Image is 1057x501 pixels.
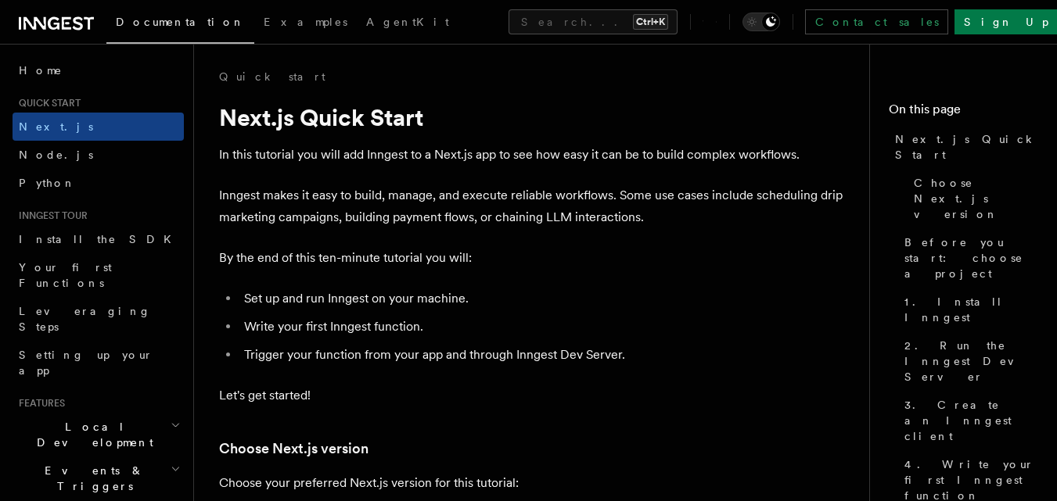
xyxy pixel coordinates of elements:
[805,9,948,34] a: Contact sales
[219,103,845,131] h1: Next.js Quick Start
[13,253,184,297] a: Your first Functions
[19,261,112,289] span: Your first Functions
[239,344,845,366] li: Trigger your function from your app and through Inngest Dev Server.
[19,63,63,78] span: Home
[13,169,184,197] a: Python
[633,14,668,30] kbd: Ctrl+K
[219,385,845,406] p: Let's get started!
[509,9,678,34] button: Search...Ctrl+K
[889,125,1038,169] a: Next.js Quick Start
[13,456,184,500] button: Events & Triggers
[19,177,76,189] span: Python
[13,341,184,385] a: Setting up your app
[914,175,1038,222] span: Choose Next.js version
[895,131,1038,163] span: Next.js Quick Start
[219,144,845,166] p: In this tutorial you will add Inngest to a Next.js app to see how easy it can be to build complex...
[13,141,184,169] a: Node.js
[13,297,184,341] a: Leveraging Steps
[904,338,1038,385] span: 2. Run the Inngest Dev Server
[898,391,1038,450] a: 3. Create an Inngest client
[898,331,1038,391] a: 2. Run the Inngest Dev Server
[357,5,458,42] a: AgentKit
[19,120,93,133] span: Next.js
[264,16,347,28] span: Examples
[19,305,151,333] span: Leveraging Steps
[219,69,325,84] a: Quick start
[889,100,1038,125] h4: On this page
[19,233,181,245] span: Install the SDK
[13,56,184,84] a: Home
[13,397,65,410] span: Features
[742,13,780,31] button: Toggle dark mode
[366,16,449,28] span: AgentKit
[13,413,184,456] button: Local Development
[898,288,1038,331] a: 1. Install Inngest
[13,209,88,222] span: Inngest tour
[13,225,184,253] a: Install the SDK
[19,149,93,161] span: Node.js
[219,247,845,269] p: By the end of this ten-minute tutorial you will:
[13,113,184,141] a: Next.js
[13,419,171,450] span: Local Development
[239,288,845,310] li: Set up and run Inngest on your machine.
[908,169,1038,228] a: Choose Next.js version
[219,438,369,460] a: Choose Next.js version
[106,5,254,44] a: Documentation
[904,294,1038,325] span: 1. Install Inngest
[19,349,153,377] span: Setting up your app
[219,472,845,494] p: Choose your preferred Next.js version for this tutorial:
[13,463,171,494] span: Events & Triggers
[13,97,81,109] span: Quick start
[904,397,1038,444] span: 3. Create an Inngest client
[116,16,245,28] span: Documentation
[254,5,357,42] a: Examples
[898,228,1038,288] a: Before you start: choose a project
[219,184,845,228] p: Inngest makes it easy to build, manage, and execute reliable workflows. Some use cases include sc...
[904,234,1038,281] span: Before you start: choose a project
[239,316,845,338] li: Write your first Inngest function.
